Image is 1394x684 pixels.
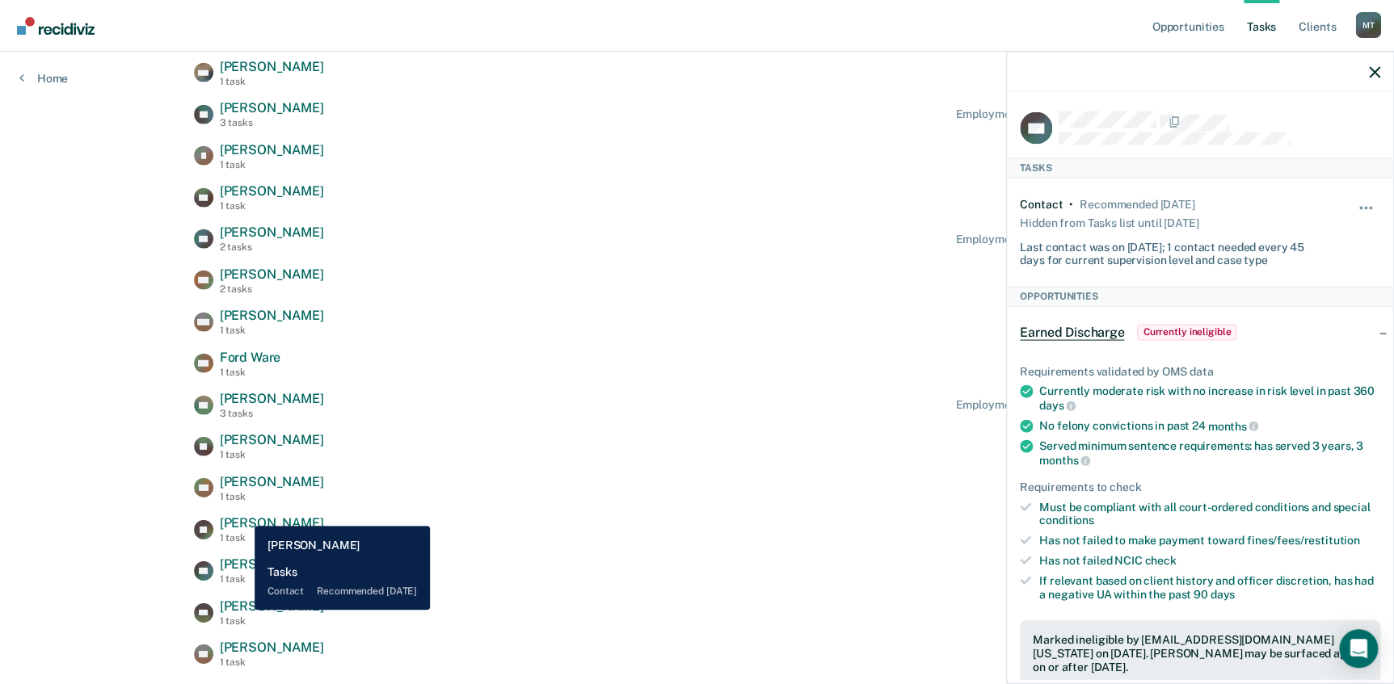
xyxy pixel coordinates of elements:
div: 1 task [220,159,324,170]
span: [PERSON_NAME] [220,308,324,323]
span: Ford Ware [220,350,281,365]
span: [PERSON_NAME] [220,266,324,282]
span: [PERSON_NAME] [220,100,324,115]
div: Hidden from Tasks list until [DATE] [1020,211,1198,233]
div: Contact [1020,197,1063,211]
span: Earned Discharge [1020,324,1124,340]
span: [PERSON_NAME] [220,225,324,240]
span: [PERSON_NAME] [220,556,324,572]
div: • [1069,197,1073,211]
div: 1 task [220,200,324,212]
span: [PERSON_NAME] [220,598,324,614]
div: No felony convictions in past 24 [1039,418,1380,433]
span: [PERSON_NAME] [220,59,324,74]
div: Open Intercom Messenger [1339,629,1378,668]
span: conditions [1039,514,1094,527]
div: Employment Verification recommended [DATE] [955,107,1200,121]
div: 1 task [220,532,324,543]
div: 1 task [220,573,324,585]
span: check [1144,554,1176,567]
div: 2 tasks [220,241,324,253]
span: Currently ineligible [1137,324,1236,340]
span: [PERSON_NAME] [220,515,324,531]
div: Served minimum sentence requirements: has served 3 years, 3 [1039,439,1380,467]
span: months [1207,419,1258,432]
div: 3 tasks [220,117,324,128]
div: Employment Verification recommended [DATE] [955,398,1200,412]
div: Opportunities [1007,287,1393,306]
div: Requirements validated by OMS data [1020,364,1380,378]
span: [PERSON_NAME] [220,474,324,489]
span: days [1039,399,1076,412]
span: days [1210,587,1234,600]
button: Profile dropdown button [1355,12,1381,38]
div: 1 task [220,491,324,502]
div: Earned DischargeCurrently ineligible [1007,306,1393,358]
div: 1 task [220,325,324,336]
div: Last contact was on [DATE]; 1 contact needed every 45 days for current supervision level and case... [1020,233,1320,267]
div: Marked ineligible by [EMAIL_ADDRESS][DOMAIN_NAME][US_STATE] on [DATE]. [PERSON_NAME] may be surfa... [1033,633,1367,674]
div: 1 task [220,367,281,378]
div: 1 task [220,449,324,460]
div: 2 tasks [220,283,324,295]
div: Must be compliant with all court-ordered conditions and special [1039,500,1380,527]
div: If relevant based on client history and officer discretion, has had a negative UA within the past 90 [1039,573,1380,601]
span: [PERSON_NAME] [220,432,324,447]
span: [PERSON_NAME] [220,391,324,406]
span: [PERSON_NAME] [220,640,324,655]
span: months [1039,454,1090,467]
div: Requirements to check [1020,480,1380,493]
div: Has not failed to make payment toward [1039,534,1380,548]
span: fines/fees/restitution [1247,534,1360,547]
div: 1 task [220,76,324,87]
div: Tasks [1007,158,1393,178]
div: Has not failed NCIC [1039,554,1380,568]
a: Home [19,71,68,86]
div: 3 tasks [220,408,324,419]
div: Recommended in 16 days [1080,197,1194,211]
span: [PERSON_NAME] [220,183,324,199]
div: Employment Verification recommended [DATE] [955,233,1200,246]
span: [PERSON_NAME] [220,142,324,157]
div: M T [1355,12,1381,38]
div: 1 task [220,657,324,668]
div: 1 task [220,615,324,627]
div: Currently moderate risk with no increase in risk level in past 360 [1039,384,1380,412]
img: Recidiviz [17,17,95,35]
